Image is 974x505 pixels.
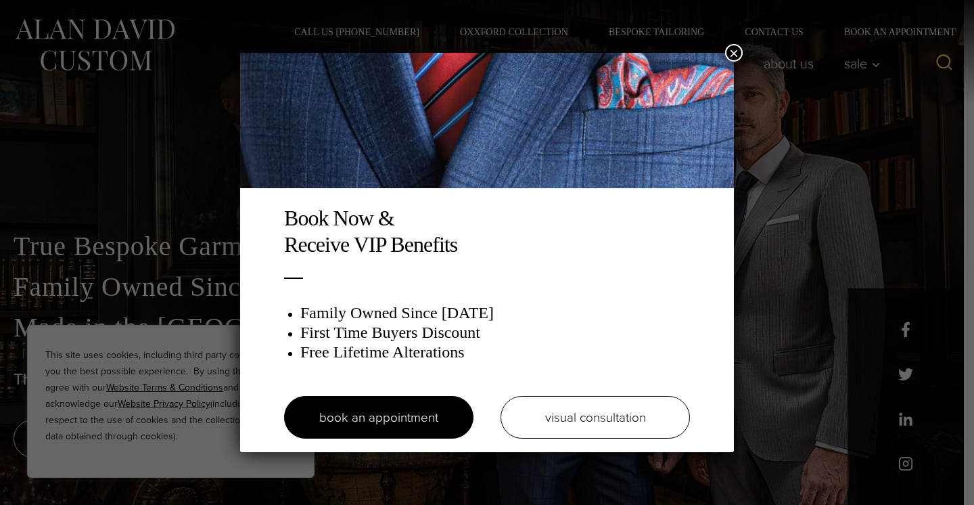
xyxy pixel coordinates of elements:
[725,44,743,62] button: Close
[300,303,690,323] h3: Family Owned Since [DATE]
[300,343,690,362] h3: Free Lifetime Alterations
[284,396,473,439] a: book an appointment
[300,323,690,343] h3: First Time Buyers Discount
[284,205,690,257] h2: Book Now & Receive VIP Benefits
[501,396,690,439] a: visual consultation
